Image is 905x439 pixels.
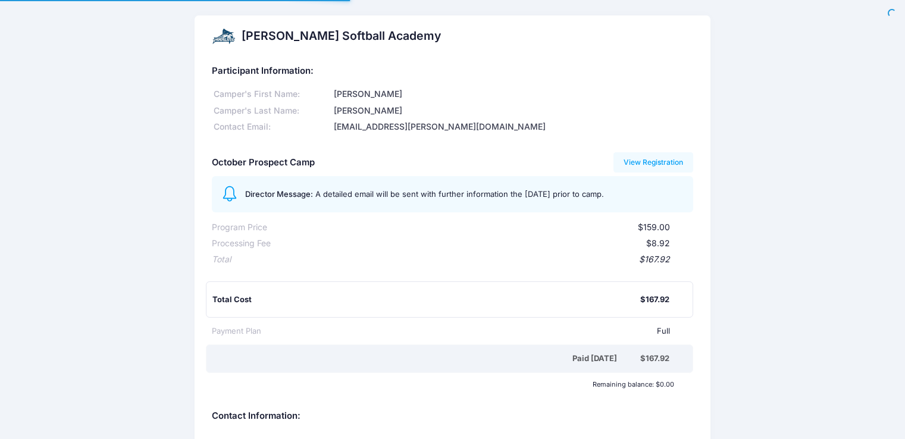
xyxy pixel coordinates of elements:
div: $8.92 [271,237,670,250]
div: Full [261,325,670,337]
div: $167.92 [231,253,670,266]
a: View Registration [613,152,694,173]
div: Total Cost [212,294,640,306]
h5: October Prospect Camp [212,158,315,168]
div: Processing Fee [212,237,271,250]
div: [PERSON_NAME] [332,105,693,117]
div: $167.92 [640,294,669,306]
h2: [PERSON_NAME] Softball Academy [242,29,441,43]
div: Contact Email: [212,121,332,133]
div: Payment Plan [212,325,261,337]
span: A detailed email will be sent with further information the [DATE] prior to camp. [315,189,604,199]
div: $167.92 [640,353,669,365]
div: [PERSON_NAME] [332,88,693,101]
div: Camper's First Name: [212,88,332,101]
div: Camper's Last Name: [212,105,332,117]
div: Remaining balance: $0.00 [206,381,679,388]
span: Director Message: [245,189,313,199]
h5: Participant Information: [212,66,693,77]
div: Total [212,253,231,266]
div: Paid [DATE] [214,353,640,365]
span: $159.00 [638,222,670,232]
div: Program Price [212,221,267,234]
div: [EMAIL_ADDRESS][PERSON_NAME][DOMAIN_NAME] [332,121,693,133]
h5: Contact Information: [212,411,693,422]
